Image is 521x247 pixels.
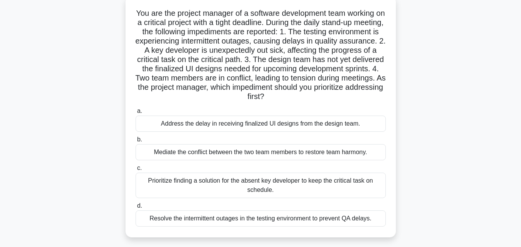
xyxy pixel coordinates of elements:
[136,144,386,160] div: Mediate the conflict between the two team members to restore team harmony.
[136,173,386,198] div: Prioritize finding a solution for the absent key developer to keep the critical task on schedule.
[137,202,142,209] span: d.
[137,108,142,114] span: a.
[135,8,387,102] h5: You are the project manager of a software development team working on a critical project with a t...
[136,116,386,132] div: Address the delay in receiving finalized UI designs from the design team.
[136,210,386,227] div: Resolve the intermittent outages in the testing environment to prevent QA delays.
[137,136,142,143] span: b.
[137,165,142,171] span: c.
